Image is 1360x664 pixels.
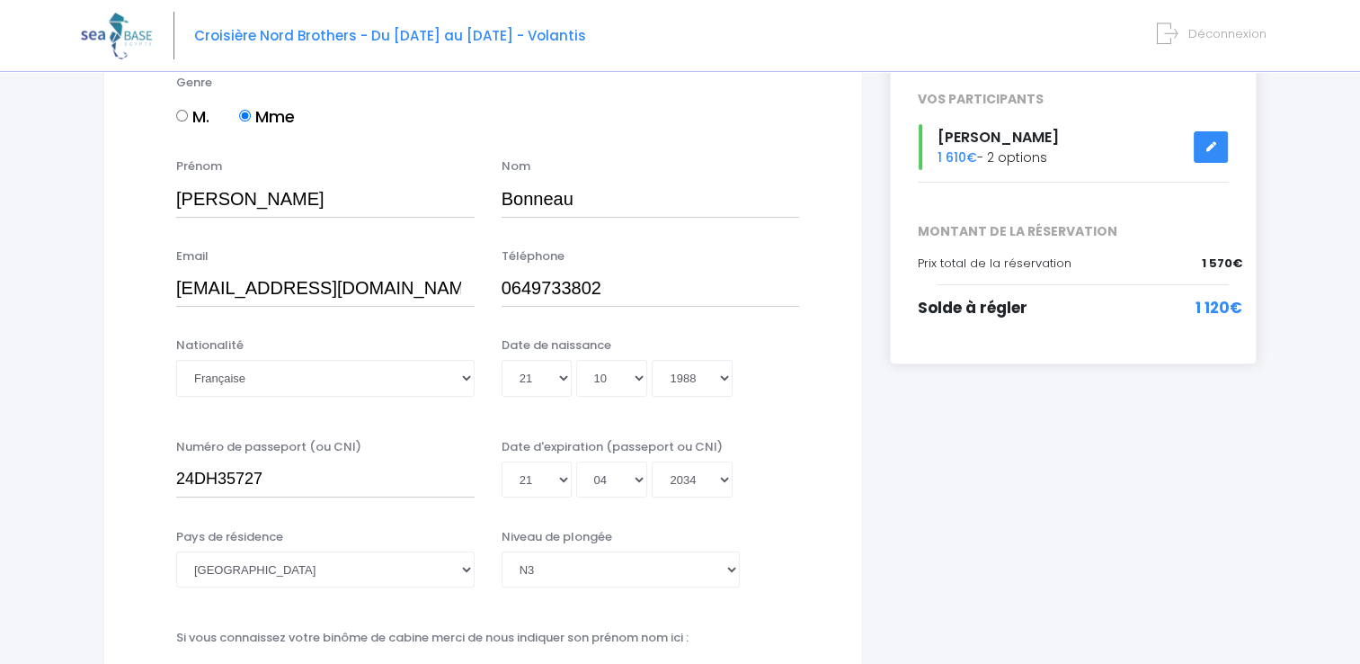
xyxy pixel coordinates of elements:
label: Prénom [176,157,222,175]
label: M. [176,104,209,129]
label: Genre [176,74,212,92]
span: [PERSON_NAME] [938,127,1059,148]
label: Date d'expiration (passeport ou CNI) [502,438,723,456]
label: Pays de résidence [176,528,283,546]
h2: Récapitulatif de votre réservation [918,50,1229,73]
span: Croisière Nord Brothers - Du [DATE] au [DATE] - Volantis [194,26,586,45]
input: M. [176,110,188,121]
span: 1 610€ [938,148,977,166]
label: Niveau de plongée [502,528,612,546]
label: Nom [502,157,530,175]
label: Date de naissance [502,336,611,354]
span: 1 570€ [1202,255,1242,273]
label: Numéro de passeport (ou CNI) [176,438,361,456]
span: Déconnexion [1188,25,1267,42]
div: - 2 options [904,124,1242,170]
div: VOS PARTICIPANTS [904,90,1242,109]
span: MONTANT DE LA RÉSERVATION [904,222,1242,241]
input: Mme [239,110,251,121]
label: Téléphone [502,247,564,265]
label: Mme [239,104,295,129]
span: 1 120€ [1196,297,1242,320]
label: Email [176,247,209,265]
label: Si vous connaissez votre binôme de cabine merci de nous indiquer son prénom nom ici : [176,629,689,647]
label: Nationalité [176,336,244,354]
span: Solde à régler [918,297,1027,319]
span: Prix total de la réservation [918,255,1071,272]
